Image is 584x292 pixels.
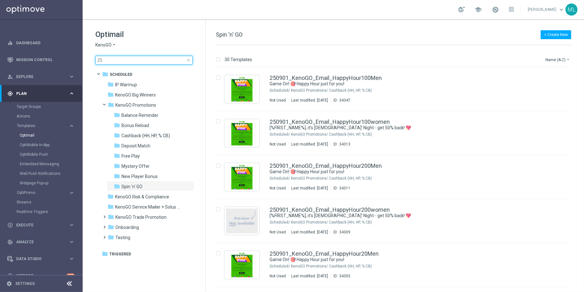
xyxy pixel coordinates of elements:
[17,190,75,195] button: OptiPromo keyboard_arrow_right
[7,239,75,245] button: track_changes Analyze keyboard_arrow_right
[7,267,75,284] div: Optibot
[107,203,114,210] i: folder
[107,91,114,98] i: folder
[527,5,566,14] a: [PERSON_NAME]keyboard_arrow_down
[270,251,379,257] a: 250901_KenoGO_Email_HappyHour20Men
[291,88,544,93] div: Scheduled/KenoGO Promotions/Cashback (HH, HP, % CB)
[270,186,286,191] div: Not Used
[541,30,571,39] button: + Create New
[66,274,75,278] div: +10
[95,56,193,65] input: Search Template
[17,104,66,109] a: Target Groups
[210,155,583,199] div: Press SPACE to select this row.
[7,222,69,228] div: Execute
[7,256,69,262] div: Data Studio
[20,131,82,140] div: Optimail
[17,124,62,128] span: Templates
[17,123,75,128] button: Templates keyboard_arrow_right
[7,91,69,96] div: Plan
[17,111,82,121] div: Actions
[270,88,290,93] div: Scheduled/
[115,82,137,88] span: IP Warmup
[20,150,82,159] div: OptiMobile Push
[16,223,69,227] span: Execute
[20,142,66,147] a: OptiMobile In-App
[17,102,82,111] div: Target Groups
[270,142,286,147] div: Not Used
[224,57,252,62] p: 30 Templates
[7,273,75,278] div: lightbulb Optibot +10
[7,239,13,245] i: track_changes
[114,183,120,189] i: folder
[331,142,350,147] div: ID:
[186,58,191,63] span: close
[17,209,66,214] a: Realtime Triggers
[270,274,286,279] div: Not Used
[339,274,350,279] div: 34355
[7,74,75,79] button: person_search Explore keyboard_arrow_right
[95,42,112,48] span: KenoGO
[291,132,544,137] div: Scheduled/KenoGO Promotions/Cashback (HH, HP, % CB)
[110,72,132,77] span: Scheduled
[121,174,158,179] span: New Player Bonus
[270,132,290,137] div: Scheduled/
[114,142,120,149] i: folder
[475,6,482,13] span: school
[102,251,108,257] i: folder
[7,223,75,228] button: play_circle_outline Execute keyboard_arrow_right
[114,132,120,139] i: folder
[69,239,75,245] i: keyboard_arrow_right
[121,143,150,149] span: Deposit Match
[270,163,382,169] a: 250901_KenoGO_Email_HappyHour200Men
[291,220,544,225] div: Scheduled/KenoGO Promotions/Cashback (HH, HP, % CB)
[545,56,571,63] button: Name (A-Z)arrow_drop_down
[114,112,120,118] i: folder
[95,29,193,39] h1: Optimail
[7,51,75,68] div: Mission Control
[289,230,331,235] div: Last modified: [DATE]
[210,111,583,155] div: Press SPACE to select this row.
[20,171,66,176] a: Web Push Notifications
[226,253,258,277] img: 34355.jpeg
[270,119,390,125] a: 250901_KenoGO_Email_HappyHour100women
[7,74,69,80] div: Explore
[7,40,13,46] i: equalizer
[289,142,331,147] div: Last modified: [DATE]
[16,51,75,68] a: Mission Control
[108,102,114,108] i: folder
[270,257,544,263] div: Game On! 🎯 Happy Hour just for you!
[331,186,350,191] div: ID:
[331,274,350,279] div: ID:
[108,224,114,230] i: folder
[270,176,290,181] div: Scheduled/
[95,42,117,48] button: KenoGO arrow_drop_down
[270,230,286,235] div: Not Used
[7,91,75,96] button: gps_fixed Plan keyboard_arrow_right
[108,234,114,240] i: folder
[20,140,82,150] div: OptiMobile In-App
[17,197,82,207] div: Streams
[16,92,69,96] span: Plan
[121,112,158,118] span: Balance Reminder
[7,273,13,279] i: lightbulb
[17,121,82,188] div: Templates
[7,57,75,62] button: Mission Control
[20,152,66,157] a: OptiMobile Push
[121,123,149,128] span: Bonus Reload
[7,222,13,228] i: play_circle_outline
[270,125,529,131] a: [%FIRST_NAME%], it’s [DEMOGRAPHIC_DATA]’ Night - get 50% back! 💖
[270,81,529,87] a: Game On! 🎯 Happy Hour just for you!
[15,282,35,286] a: Settings
[69,74,75,80] i: keyboard_arrow_right
[20,133,66,138] a: Optimail
[16,240,69,244] span: Analyze
[291,264,544,269] div: Scheduled/KenoGO Promotions/Cashback (HH, HP, % CB)
[107,193,114,200] i: folder
[69,190,75,196] i: keyboard_arrow_right
[270,213,544,219] div: [%FIRST_NAME%], it’s Ladies’ Night - get 50% back! 💖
